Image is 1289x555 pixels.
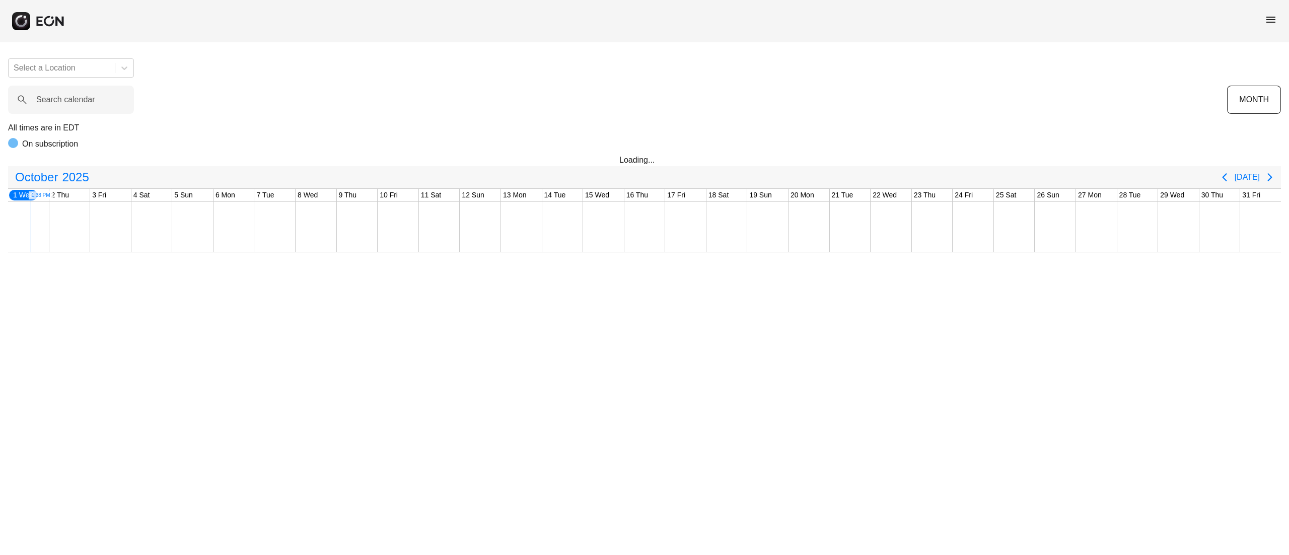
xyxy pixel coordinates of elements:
div: 2 Thu [49,189,71,201]
div: 1 Wed [8,189,38,201]
div: 5 Sun [172,189,195,201]
button: MONTH [1227,86,1281,114]
div: 13 Mon [501,189,529,201]
span: menu [1265,14,1277,26]
button: Previous page [1214,167,1235,187]
span: October [13,167,60,187]
div: 23 Thu [912,189,938,201]
div: 10 Fri [378,189,400,201]
div: 28 Tue [1117,189,1143,201]
div: 12 Sun [460,189,486,201]
div: 8 Wed [296,189,320,201]
div: 17 Fri [665,189,687,201]
div: 25 Sat [994,189,1018,201]
button: October2025 [9,167,95,187]
button: [DATE] [1235,168,1260,186]
p: On subscription [22,138,78,150]
div: 14 Tue [542,189,568,201]
div: 7 Tue [254,189,276,201]
div: Loading... [619,154,670,166]
div: 26 Sun [1035,189,1061,201]
div: 15 Wed [583,189,611,201]
div: 4 Sat [131,189,152,201]
button: Next page [1260,167,1280,187]
div: 19 Sun [747,189,773,201]
div: 29 Wed [1158,189,1186,201]
div: 18 Sat [706,189,731,201]
div: 3 Fri [90,189,108,201]
div: 22 Wed [871,189,899,201]
div: 16 Thu [624,189,650,201]
span: 2025 [60,167,91,187]
div: 31 Fri [1240,189,1262,201]
div: 21 Tue [830,189,855,201]
div: 9 Thu [337,189,359,201]
div: 20 Mon [789,189,816,201]
div: 30 Thu [1199,189,1225,201]
div: 11 Sat [419,189,443,201]
p: All times are in EDT [8,122,1281,134]
label: Search calendar [36,94,95,106]
div: 6 Mon [213,189,237,201]
div: 27 Mon [1076,189,1104,201]
div: 24 Fri [953,189,975,201]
